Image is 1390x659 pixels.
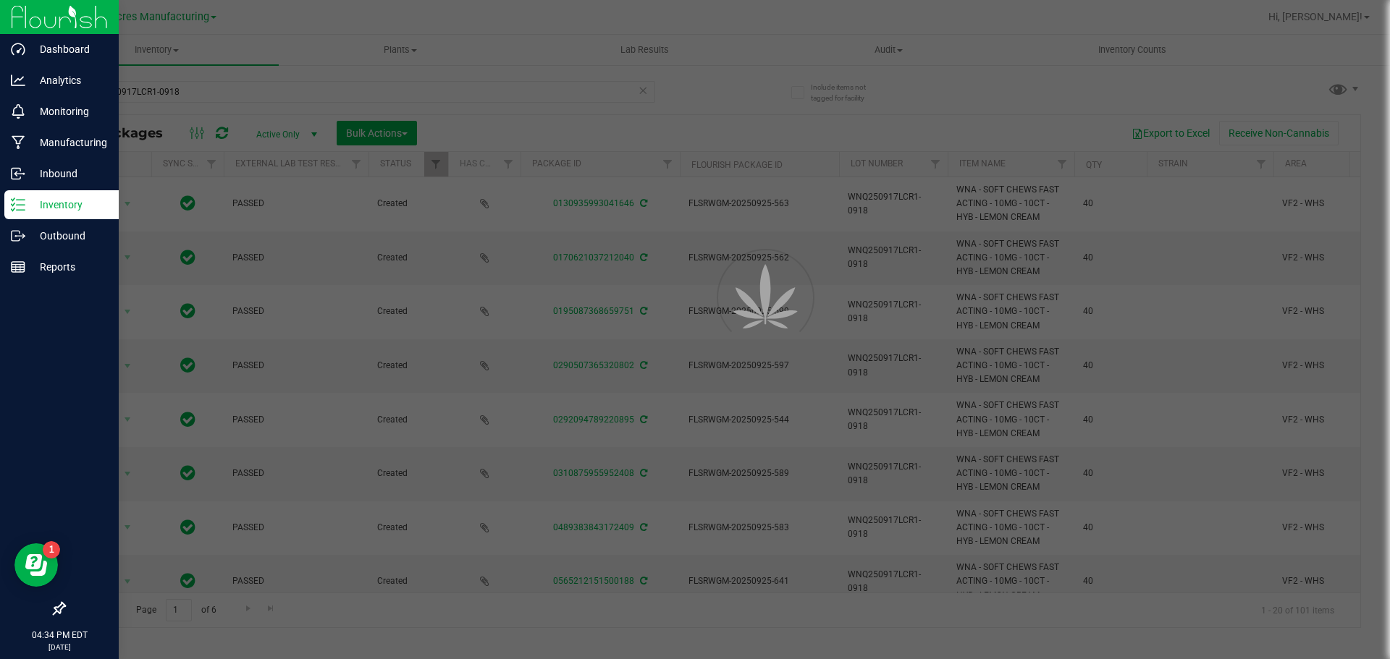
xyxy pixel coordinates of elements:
[43,541,60,558] iframe: Resource center unread badge
[11,260,25,274] inline-svg: Reports
[7,642,112,652] p: [DATE]
[25,134,112,151] p: Manufacturing
[25,258,112,276] p: Reports
[25,103,112,120] p: Monitoring
[11,42,25,56] inline-svg: Dashboard
[11,73,25,88] inline-svg: Analytics
[25,165,112,182] p: Inbound
[11,229,25,243] inline-svg: Outbound
[7,629,112,642] p: 04:34 PM EDT
[25,227,112,245] p: Outbound
[11,104,25,119] inline-svg: Monitoring
[25,72,112,89] p: Analytics
[11,135,25,150] inline-svg: Manufacturing
[11,197,25,212] inline-svg: Inventory
[25,41,112,58] p: Dashboard
[25,196,112,213] p: Inventory
[14,543,58,587] iframe: Resource center
[11,166,25,181] inline-svg: Inbound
